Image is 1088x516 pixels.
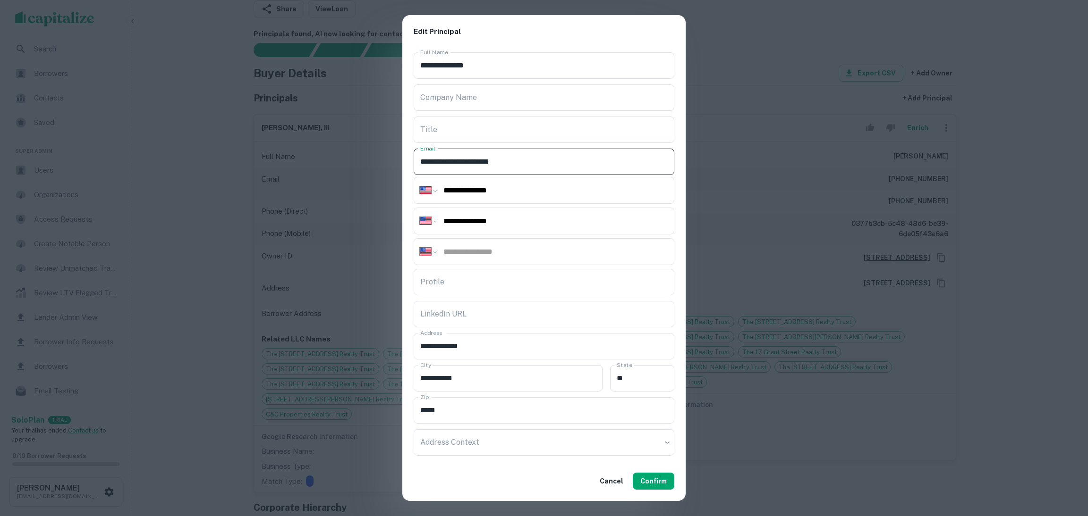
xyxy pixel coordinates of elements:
[1041,441,1088,486] iframe: Chat Widget
[420,48,448,56] label: Full Name
[617,361,632,369] label: State
[596,473,627,490] button: Cancel
[402,15,686,49] h2: Edit Principal
[420,361,431,369] label: City
[633,473,674,490] button: Confirm
[414,429,674,456] div: ​
[420,144,435,152] label: Email
[420,329,442,337] label: Address
[420,393,429,401] label: Zip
